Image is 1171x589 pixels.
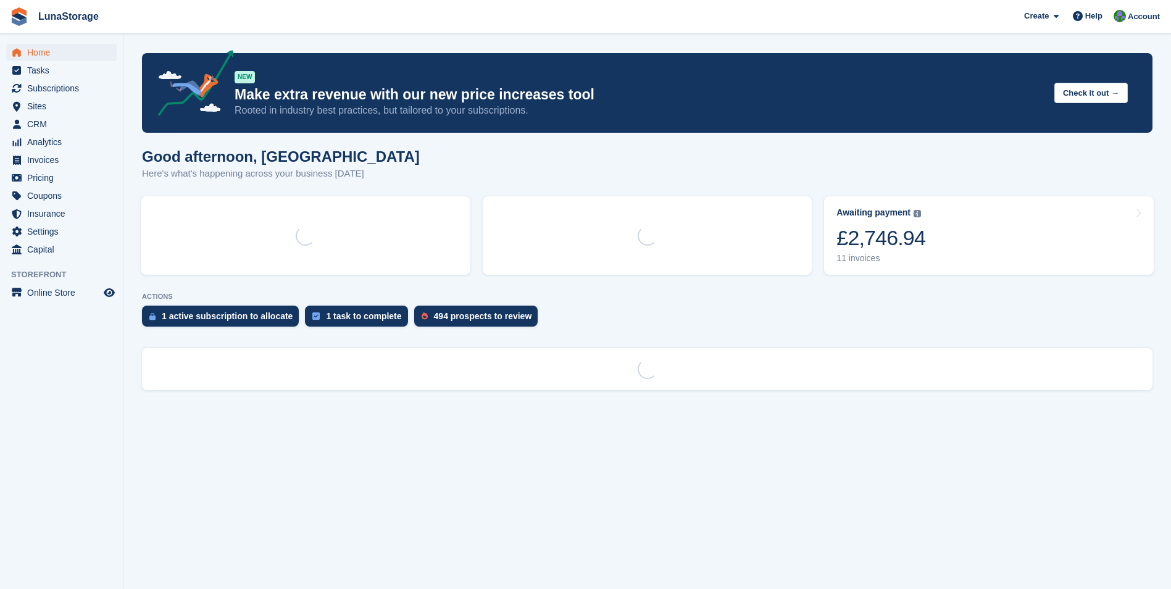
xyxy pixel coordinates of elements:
img: task-75834270c22a3079a89374b754ae025e5fb1db73e45f91037f5363f120a921f8.svg [312,312,320,320]
a: menu [6,115,117,133]
div: 11 invoices [836,253,925,264]
span: Insurance [27,205,101,222]
div: 494 prospects to review [434,311,532,321]
img: prospect-51fa495bee0391a8d652442698ab0144808aea92771e9ea1ae160a38d050c398.svg [422,312,428,320]
div: 1 task to complete [326,311,401,321]
a: Preview store [102,285,117,300]
span: Settings [27,223,101,240]
h1: Good afternoon, [GEOGRAPHIC_DATA] [142,148,420,165]
a: menu [6,169,117,186]
img: Cathal Vaughan [1114,10,1126,22]
a: 1 active subscription to allocate [142,306,305,333]
span: Online Store [27,284,101,301]
p: ACTIONS [142,293,1152,301]
img: icon-info-grey-7440780725fd019a000dd9b08b2336e03edf1995a4989e88bcd33f0948082b44.svg [914,210,921,217]
span: Help [1085,10,1102,22]
a: menu [6,80,117,97]
a: menu [6,133,117,151]
p: Rooted in industry best practices, but tailored to your subscriptions. [235,104,1044,117]
div: NEW [235,71,255,83]
span: Account [1128,10,1160,23]
div: £2,746.94 [836,225,925,251]
span: Pricing [27,169,101,186]
a: menu [6,187,117,204]
span: Capital [27,241,101,258]
div: Awaiting payment [836,207,911,218]
a: menu [6,205,117,222]
img: price-adjustments-announcement-icon-8257ccfd72463d97f412b2fc003d46551f7dbcb40ab6d574587a9cd5c0d94... [148,50,234,120]
span: Home [27,44,101,61]
a: LunaStorage [33,6,104,27]
a: menu [6,98,117,115]
span: Invoices [27,151,101,169]
span: Create [1024,10,1049,22]
div: 1 active subscription to allocate [162,311,293,321]
a: menu [6,223,117,240]
a: 1 task to complete [305,306,414,333]
a: menu [6,44,117,61]
span: Tasks [27,62,101,79]
a: Awaiting payment £2,746.94 11 invoices [824,196,1154,275]
p: Here's what's happening across your business [DATE] [142,167,420,181]
img: active_subscription_to_allocate_icon-d502201f5373d7db506a760aba3b589e785aa758c864c3986d89f69b8ff3... [149,312,156,320]
span: Subscriptions [27,80,101,97]
a: 494 prospects to review [414,306,544,333]
img: stora-icon-8386f47178a22dfd0bd8f6a31ec36ba5ce8667c1dd55bd0f319d3a0aa187defe.svg [10,7,28,26]
span: Coupons [27,187,101,204]
span: Analytics [27,133,101,151]
a: menu [6,151,117,169]
p: Make extra revenue with our new price increases tool [235,86,1044,104]
a: menu [6,241,117,258]
span: CRM [27,115,101,133]
a: menu [6,284,117,301]
span: Storefront [11,269,123,281]
span: Sites [27,98,101,115]
button: Check it out → [1054,83,1128,103]
a: menu [6,62,117,79]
